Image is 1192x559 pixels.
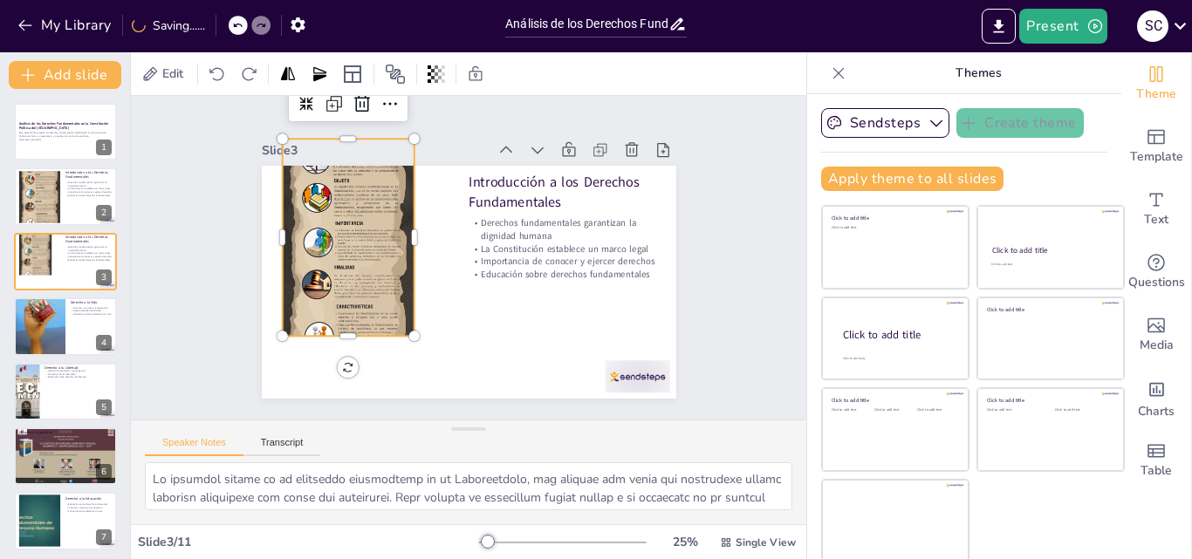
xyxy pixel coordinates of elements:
div: 25 % [664,534,706,550]
p: Responsabilidad del Estado [71,310,112,313]
div: Slide 3 / 11 [138,534,479,550]
div: Click to add text [917,408,956,412]
div: Click to add title [992,245,1108,256]
p: Derecho a la Libertad [45,365,112,370]
span: Theme [1136,85,1176,104]
p: Themes [853,52,1104,94]
span: Position [385,64,406,85]
div: Saving...... [132,17,205,34]
button: Apply theme to all slides [821,167,1004,191]
button: Export to PowerPoint [982,9,1016,44]
p: Formación de ciudadanos críticos [65,509,112,513]
p: Prohibición de la discriminación [19,433,112,437]
p: Derechos fundamentales garantizan la dignidad humana [65,245,112,251]
p: Derecho a la Educación [65,496,112,501]
span: Questions [1128,273,1185,292]
div: 1 [96,140,112,155]
div: 1 [14,103,117,160]
p: Esta presentación explora los derechos fundamentales establecidos en la Constitución Política del... [19,132,112,138]
p: Educación sobre derechos fundamentales [65,258,112,262]
p: Igualdad ante la ley [19,437,112,440]
div: Slide 3 [287,101,511,164]
button: Speaker Notes [145,437,243,456]
button: S C [1137,9,1168,44]
p: Educación sobre derechos fundamentales [463,268,648,319]
div: Click to add text [874,408,914,412]
div: Add a table [1121,429,1191,492]
p: Importancia de conocer y ejercer derechos [467,256,652,307]
p: La Constitución establece un marco legal [65,187,112,190]
p: Derecho a la Igualdad [19,430,112,435]
div: 4 [96,335,112,351]
span: Table [1141,461,1172,481]
span: Single View [736,535,796,549]
div: 7 [14,492,117,549]
p: Educación sobre derechos de libertad [45,375,112,378]
div: 5 [14,363,117,420]
p: La Constitución establece un marco legal [469,242,654,294]
p: Introducción a los Derechos Fundamentales [65,235,112,244]
div: Click to add text [832,226,956,230]
strong: Análisis de los Derechos Fundamentales en la Constitución Política del [GEOGRAPHIC_DATA] [19,121,108,131]
button: Transcript [243,437,321,456]
div: 6 [96,464,112,480]
p: Educación sobre la igualdad [19,440,112,444]
p: Importancia de conocer y ejercer derechos [65,255,112,258]
button: Present [1019,9,1106,44]
div: Click to add text [832,408,871,412]
input: Insert title [505,11,668,37]
p: La Constitución establece un marco legal [65,252,112,256]
div: 3 [96,269,112,285]
div: S C [1137,10,1168,42]
p: Derecho a la Vida [71,300,112,305]
div: Click to add title [832,397,956,404]
div: Click to add title [843,328,955,343]
div: 2 [14,167,117,225]
p: Introducción a los Derechos Fundamentales [65,169,112,179]
textarea: Lo ipsumdol sitame co ad elitseddo eiusmodtemp in ut Laboreetdolo, mag aliquae adm venia qui nost... [145,462,792,510]
span: Edit [159,65,187,82]
div: Click to add text [991,262,1107,267]
p: Educación sobre el derecho a la vida [71,313,112,317]
div: 3 [14,233,117,290]
button: My Library [13,11,119,39]
div: Click to add body [843,357,953,361]
button: Sendsteps [821,108,949,138]
div: Add ready made slides [1121,115,1191,178]
div: 2 [96,205,112,221]
p: Libertad de expresión y participación [45,369,112,372]
p: Protección de las libertades [45,372,112,376]
div: Click to add text [987,408,1042,412]
p: Inclusión y acceso a la educación [65,507,112,510]
span: Charts [1138,402,1175,421]
div: Get real-time input from your audience [1121,241,1191,303]
button: Create theme [956,108,1084,138]
p: Introducción a los Derechos Fundamentales [478,174,668,251]
p: Derecho a la vida es fundamental [71,306,112,310]
div: Change the overall theme [1121,52,1191,115]
div: Add images, graphics, shapes or video [1121,303,1191,366]
p: Derechos fundamentales garantizan la dignidad humana [65,181,112,187]
p: Educación sobre derechos fundamentales [65,194,112,197]
div: 4 [14,297,117,355]
div: Click to add title [987,305,1112,312]
div: Layout [339,60,367,88]
button: Add slide [9,61,121,89]
div: Add charts and graphs [1121,366,1191,429]
span: Template [1130,147,1183,167]
p: Generated with [URL] [19,138,112,141]
p: Derechos fundamentales garantizan la dignidad humana [472,217,660,281]
p: Educación como derecho fundamental [65,503,112,507]
div: Click to add title [832,215,956,222]
div: Click to add text [1055,408,1110,412]
span: Media [1140,336,1174,355]
div: Add text boxes [1121,178,1191,241]
span: Text [1144,210,1168,229]
div: 6 [14,427,117,485]
p: Importancia de conocer y ejercer derechos [65,190,112,194]
div: 7 [96,529,112,545]
div: Click to add title [987,397,1112,404]
div: 5 [96,399,112,415]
